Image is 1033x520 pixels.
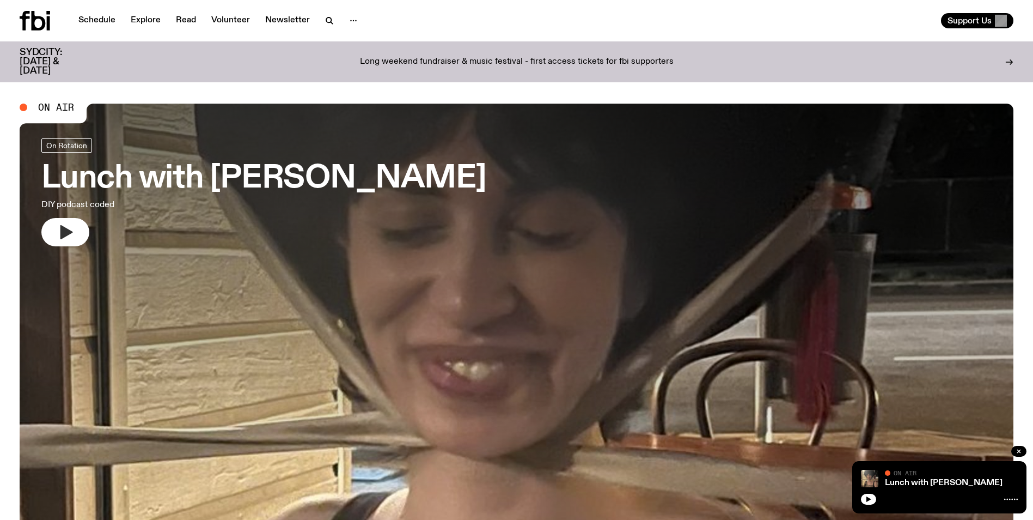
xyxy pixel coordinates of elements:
[948,16,992,26] span: Support Us
[46,141,87,149] span: On Rotation
[20,48,89,76] h3: SYDCITY: [DATE] & [DATE]
[72,13,122,28] a: Schedule
[941,13,1013,28] button: Support Us
[41,164,486,194] h3: Lunch with [PERSON_NAME]
[41,138,486,246] a: Lunch with [PERSON_NAME]DIY podcast coded
[205,13,256,28] a: Volunteer
[360,57,674,67] p: Long weekend fundraiser & music festival - first access tickets for fbi supporters
[124,13,167,28] a: Explore
[894,469,916,476] span: On Air
[38,102,74,112] span: On Air
[169,13,203,28] a: Read
[41,198,320,211] p: DIY podcast coded
[885,479,1003,487] a: Lunch with [PERSON_NAME]
[41,138,92,153] a: On Rotation
[259,13,316,28] a: Newsletter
